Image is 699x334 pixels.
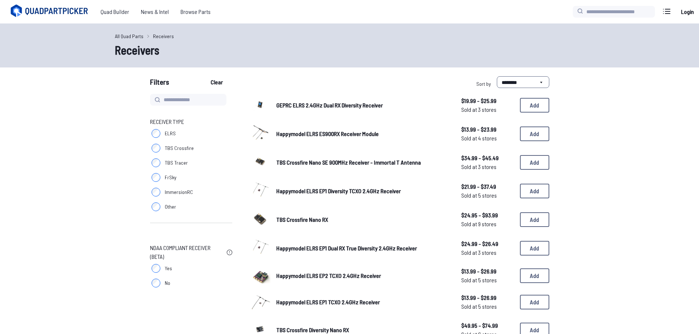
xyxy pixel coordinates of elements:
a: All Quad Parts [115,32,143,40]
span: $21.99 - $37.49 [461,182,514,191]
input: FrSky [152,173,160,182]
a: image [250,292,270,313]
a: Browse Parts [175,4,216,19]
button: Add [520,126,549,141]
img: image [250,180,270,200]
input: Other [152,202,160,211]
button: Add [520,212,549,227]
input: TBS Crossfire [152,144,160,153]
img: image [250,237,270,257]
span: Sold at 3 stores [461,105,514,114]
a: Happymodel ELRS EP1 Dual RX True Diversity 2.4GHz Receiver [276,244,449,253]
button: Add [520,184,549,198]
span: TBS Crossfire [165,144,194,152]
span: Filters [150,76,169,91]
a: image [250,208,270,231]
img: image [250,294,270,310]
span: Sold at 5 stores [461,276,514,285]
span: TBS Crossfire Nano SE 900MHz Receiver - Immortal T Antenna [276,159,421,166]
img: image [250,268,270,283]
button: Add [520,268,549,283]
span: Happymodel ELRS ES900RX Receiver Module [276,130,379,137]
input: ImmersionRC [152,188,160,197]
span: TBS Crossfire Nano RX [276,216,328,223]
span: $13.99 - $26.99 [461,293,514,302]
a: TBS Crossfire Nano RX [276,215,449,224]
select: Sort by [497,76,549,88]
span: ELRS [165,130,176,137]
a: Receivers [153,32,174,40]
input: Yes [152,264,160,273]
input: No [152,279,160,287]
span: Happymodel ELRS EP1 Dual RX True Diversity 2.4GHz Receiver [276,245,417,252]
span: Sort by [476,81,491,87]
input: ELRS [152,129,160,138]
a: GEPRC ELRS 2.4GHz Dual RX Diversity Receiver [276,101,449,110]
a: Happymodel ELRS ES900RX Receiver Module [276,129,449,138]
a: image [250,265,270,286]
img: image [250,208,270,229]
a: Happymodel ELRS EP1 Diversity TCXO 2.4GHz Receiver [276,187,449,195]
span: $24.95 - $93.99 [461,211,514,220]
span: ImmersionRC [165,188,193,196]
a: Login [678,4,696,19]
input: TBS Tracer [152,158,160,167]
span: Other [165,203,176,210]
span: Receiver Type [150,117,184,126]
button: Add [520,98,549,113]
span: Happymodel ELRS EP1 Diversity TCXO 2.4GHz Receiver [276,187,401,194]
a: News & Intel [135,4,175,19]
span: NDAA Compliant Receiver (Beta) [150,243,224,261]
button: Add [520,241,549,256]
a: Quad Builder [95,4,135,19]
span: Sold at 9 stores [461,220,514,228]
span: $19.99 - $25.99 [461,96,514,105]
a: Happymodel ELRS EP2 TCXO 2.4GHz Receiver [276,271,449,280]
span: Happymodel ELRS EP2 TCXO 2.4GHz Receiver [276,272,381,279]
span: $13.99 - $23.99 [461,125,514,134]
button: Add [520,295,549,309]
span: FrSky [165,174,176,181]
span: TBS Tracer [165,159,188,166]
span: $34.99 - $45.49 [461,154,514,162]
a: image [250,94,270,117]
span: Happymodel ELRS EP1 TCXO 2.4GHz Receiver [276,298,380,305]
span: Sold at 5 stores [461,302,514,311]
span: $49.95 - $74.99 [461,321,514,330]
a: image [250,122,270,145]
h1: Receivers [115,41,585,59]
a: TBS Crossfire Nano SE 900MHz Receiver - Immortal T Antenna [276,158,449,167]
span: No [165,279,170,287]
span: TBS Crossfire Diversity Nano RX [276,326,349,333]
span: $13.99 - $26.99 [461,267,514,276]
img: image [250,151,270,172]
button: Add [520,155,549,170]
a: image [250,151,270,174]
span: GEPRC ELRS 2.4GHz Dual RX Diversity Receiver [276,102,383,109]
span: $24.99 - $26.49 [461,239,514,248]
img: image [250,94,270,114]
span: Sold at 3 stores [461,162,514,171]
span: Yes [165,265,172,272]
a: Happymodel ELRS EP1 TCXO 2.4GHz Receiver [276,298,449,307]
a: image [250,180,270,202]
span: Sold at 3 stores [461,248,514,257]
a: image [250,237,270,260]
img: image [250,122,270,143]
span: Sold at 5 stores [461,191,514,200]
span: Sold at 4 stores [461,134,514,143]
button: Clear [204,76,229,88]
